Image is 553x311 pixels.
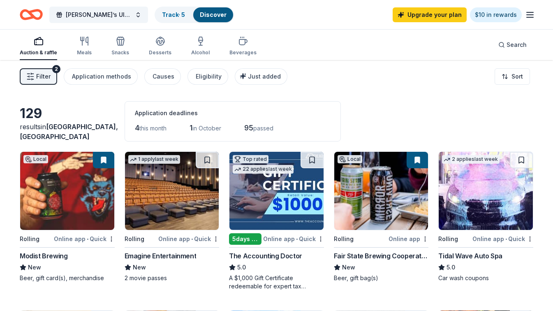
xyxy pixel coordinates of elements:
button: Causes [144,68,181,85]
div: Rolling [334,234,354,244]
div: Causes [153,72,174,81]
div: Alcohol [191,49,210,56]
a: $10 in rewards [470,7,522,22]
div: 2 applies last week [442,155,500,164]
div: 129 [20,105,115,122]
button: [PERSON_NAME]’s Ultimate Safety Meeting [49,7,148,23]
button: Alcohol [191,33,210,60]
span: • [87,236,88,242]
span: 5.0 [237,262,246,272]
button: Beverages [229,33,257,60]
div: Rolling [125,234,144,244]
div: Car wash coupons [438,274,533,282]
a: Discover [200,11,227,18]
img: Image for Fair State Brewing Cooperative [334,152,428,230]
span: Just added [248,73,281,80]
span: Sort [511,72,523,81]
img: Image for Modist Brewing [20,152,114,230]
span: • [296,236,298,242]
a: Image for Fair State Brewing CooperativeLocalRollingOnline appFair State Brewing CooperativeNewBe... [334,151,429,282]
div: Snacks [111,49,129,56]
span: in [20,123,118,141]
button: Track· 5Discover [155,7,234,23]
div: Top rated [233,155,268,163]
span: 4 [135,123,139,132]
button: Just added [235,68,287,85]
a: Image for Emagine Entertainment1 applylast weekRollingOnline app•QuickEmagine EntertainmentNew2 m... [125,151,220,282]
span: • [505,236,507,242]
div: Beer, gift card(s), merchandise [20,274,115,282]
button: Application methods [64,68,138,85]
a: Track· 5 [162,11,185,18]
span: New [133,262,146,272]
a: Home [20,5,43,24]
button: Search [492,37,533,53]
img: Image for Emagine Entertainment [125,152,219,230]
button: Meals [77,33,92,60]
button: Auction & raffle [20,33,57,60]
span: Search [507,40,527,50]
a: Upgrade your plan [393,7,467,22]
div: Rolling [438,234,458,244]
div: results [20,122,115,142]
a: Image for Tidal Wave Auto Spa2 applieslast weekRollingOnline app•QuickTidal Wave Auto Spa5.0Car w... [438,151,533,282]
div: Emagine Entertainment [125,251,197,261]
div: Online app Quick [472,234,533,244]
div: Desserts [149,49,171,56]
div: Auction & raffle [20,49,57,56]
div: Online app Quick [263,234,324,244]
span: passed [253,125,273,132]
div: The Accounting Doctor [229,251,302,261]
div: Tidal Wave Auto Spa [438,251,502,261]
div: Rolling [20,234,39,244]
div: Meals [77,49,92,56]
div: 2 [52,65,60,73]
a: Image for The Accounting DoctorTop rated22 applieslast week5days leftOnline app•QuickThe Accounti... [229,151,324,290]
button: Filter2 [20,68,57,85]
span: in October [192,125,221,132]
div: Beverages [229,49,257,56]
div: Application methods [72,72,131,81]
span: this month [139,125,167,132]
button: Snacks [111,33,129,60]
a: Image for Modist BrewingLocalRollingOnline app•QuickModist BrewingNewBeer, gift card(s), merchandise [20,151,115,282]
button: Sort [495,68,530,85]
div: Local [338,155,362,163]
span: • [191,236,193,242]
div: Beer, gift bag(s) [334,274,429,282]
span: 1 [190,123,192,132]
div: Local [23,155,48,163]
div: Application deadlines [135,108,331,118]
span: [GEOGRAPHIC_DATA], [GEOGRAPHIC_DATA] [20,123,118,141]
span: New [342,262,355,272]
div: Eligibility [196,72,222,81]
div: Fair State Brewing Cooperative [334,251,429,261]
div: Online app Quick [158,234,219,244]
div: Online app [389,234,428,244]
div: 2 movie passes [125,274,220,282]
div: A $1,000 Gift Certificate redeemable for expert tax preparation or tax resolution services—recipi... [229,274,324,290]
span: New [28,262,41,272]
img: Image for Tidal Wave Auto Spa [439,152,533,230]
img: Image for The Accounting Doctor [229,152,324,230]
div: 5 days left [229,233,261,245]
button: Desserts [149,33,171,60]
div: 1 apply last week [128,155,180,164]
span: [PERSON_NAME]’s Ultimate Safety Meeting [66,10,132,20]
div: 22 applies last week [233,165,294,174]
div: Modist Brewing [20,251,67,261]
span: 95 [244,123,253,132]
span: 5.0 [447,262,455,272]
span: Filter [36,72,51,81]
button: Eligibility [187,68,228,85]
div: Online app Quick [54,234,115,244]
